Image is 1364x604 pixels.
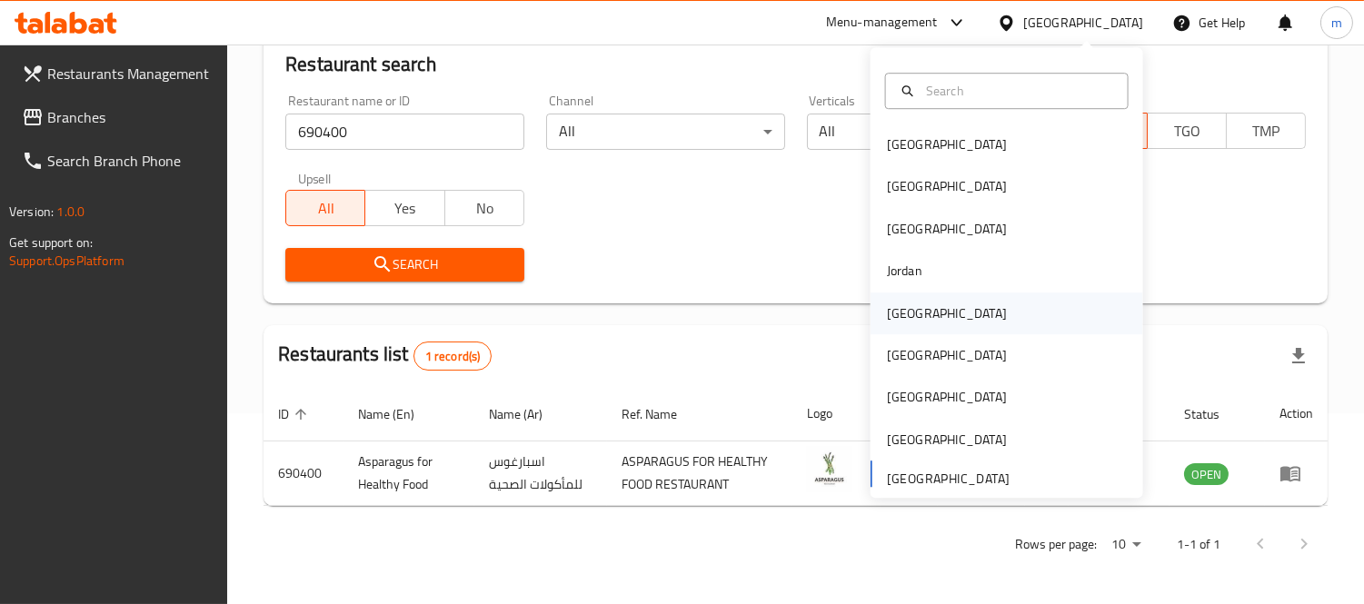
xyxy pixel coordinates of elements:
th: Action [1265,386,1328,441]
span: 1.0.0 [56,200,85,223]
td: Asparagus for Healthy Food [343,441,474,506]
span: Search [300,253,510,276]
span: Name (En) [358,403,438,425]
h2: Restaurants list [278,341,492,371]
p: 1-1 of 1 [1177,533,1220,556]
span: TGO [1155,118,1220,144]
span: Ref. Name [622,403,701,425]
div: Jordan [887,261,922,281]
h2: Restaurant search [285,51,1306,78]
span: Yes [373,195,437,222]
img: Asparagus for Healthy Food [807,447,852,492]
input: Search for restaurant name or ID.. [285,114,524,150]
td: اسبارغوس للمأكولات الصحية [474,441,607,506]
span: Status [1184,403,1243,425]
span: Branches [47,106,214,128]
div: Total records count [413,342,493,371]
span: No [453,195,517,222]
span: 1 record(s) [414,348,492,365]
span: Get support on: [9,231,93,254]
span: All [294,195,358,222]
button: Search [285,248,524,282]
button: Yes [364,190,444,226]
div: [GEOGRAPHIC_DATA] [887,303,1007,323]
span: m [1331,13,1342,33]
button: TMP [1226,113,1306,149]
span: TMP [1234,118,1299,144]
a: Branches [7,95,228,139]
span: Restaurants Management [47,63,214,84]
div: Menu-management [826,12,938,34]
span: ID [278,403,313,425]
div: [GEOGRAPHIC_DATA] [887,177,1007,197]
div: [GEOGRAPHIC_DATA] [887,388,1007,408]
div: Menu [1279,462,1313,484]
a: Restaurants Management [7,52,228,95]
table: enhanced table [264,386,1328,506]
td: ASPARAGUS FOR HEALTHY FOOD RESTAURANT [607,441,793,506]
div: [GEOGRAPHIC_DATA] [887,345,1007,365]
button: All [285,190,365,226]
button: No [444,190,524,226]
div: [GEOGRAPHIC_DATA] [1023,13,1143,33]
div: [GEOGRAPHIC_DATA] [887,219,1007,239]
span: Name (Ar) [489,403,566,425]
p: Rows per page: [1015,533,1097,556]
th: Logo [792,386,874,441]
div: Rows per page: [1104,531,1148,559]
a: Search Branch Phone [7,139,228,183]
div: [GEOGRAPHIC_DATA] [887,134,1007,154]
button: TGO [1147,113,1227,149]
input: Search [919,81,1117,101]
div: OPEN [1184,463,1229,485]
span: Version: [9,200,54,223]
div: All [807,114,1046,150]
div: All [546,114,785,150]
label: Upsell [298,172,332,184]
a: Support.OpsPlatform [9,249,124,272]
span: OPEN [1184,464,1229,485]
div: Export file [1277,334,1320,378]
td: 690400 [264,441,343,506]
span: Search Branch Phone [47,150,214,172]
div: [GEOGRAPHIC_DATA] [887,430,1007,450]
